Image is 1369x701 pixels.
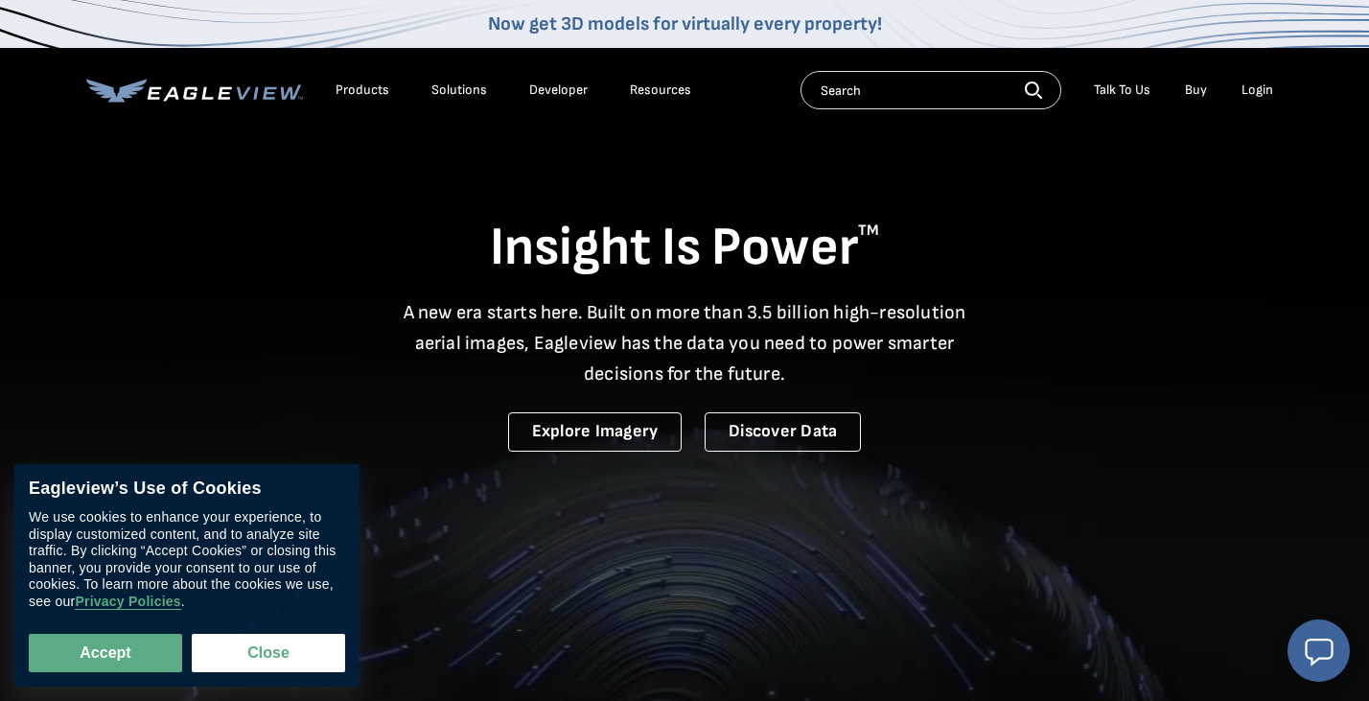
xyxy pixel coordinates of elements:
[75,594,180,610] a: Privacy Policies
[705,412,861,452] a: Discover Data
[192,634,345,672] button: Close
[336,82,389,99] div: Products
[630,82,691,99] div: Resources
[508,412,683,452] a: Explore Imagery
[529,82,588,99] a: Developer
[488,12,882,35] a: Now get 3D models for virtually every property!
[1241,82,1273,99] div: Login
[1094,82,1150,99] div: Talk To Us
[86,215,1283,282] h1: Insight Is Power
[431,82,487,99] div: Solutions
[1185,82,1207,99] a: Buy
[29,634,182,672] button: Accept
[858,222,879,240] sup: TM
[29,479,345,500] div: Eagleview’s Use of Cookies
[801,71,1061,109] input: Search
[391,297,978,389] p: A new era starts here. Built on more than 3.5 billion high-resolution aerial images, Eagleview ha...
[29,509,345,610] div: We use cookies to enhance your experience, to display customized content, and to analyze site tra...
[1288,619,1350,682] button: Open chat window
